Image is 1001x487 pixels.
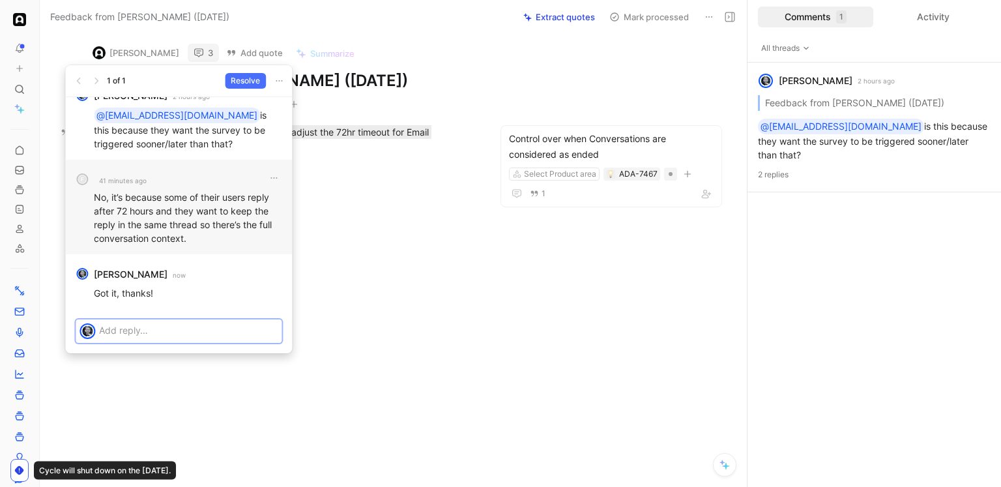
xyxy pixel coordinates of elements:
[231,74,260,87] span: Resolve
[173,269,186,281] small: now
[78,175,87,184] div: f
[78,269,87,278] img: avatar
[94,108,282,151] p: is this because they want the survey to be triggered sooner/later than that?
[34,462,176,480] div: Cycle will shut down on the [DATE].
[94,267,167,282] strong: [PERSON_NAME]
[96,108,257,123] div: @[EMAIL_ADDRESS][DOMAIN_NAME]
[225,73,266,89] button: Resolve
[99,175,147,186] small: 41 minutes ago
[94,190,282,245] p: No, it’s because some of their users reply after 72 hours and they want to keep the reply in the ...
[94,286,282,300] p: Got it, thanks!
[81,325,94,338] img: avatar
[107,74,126,87] div: 1 of 1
